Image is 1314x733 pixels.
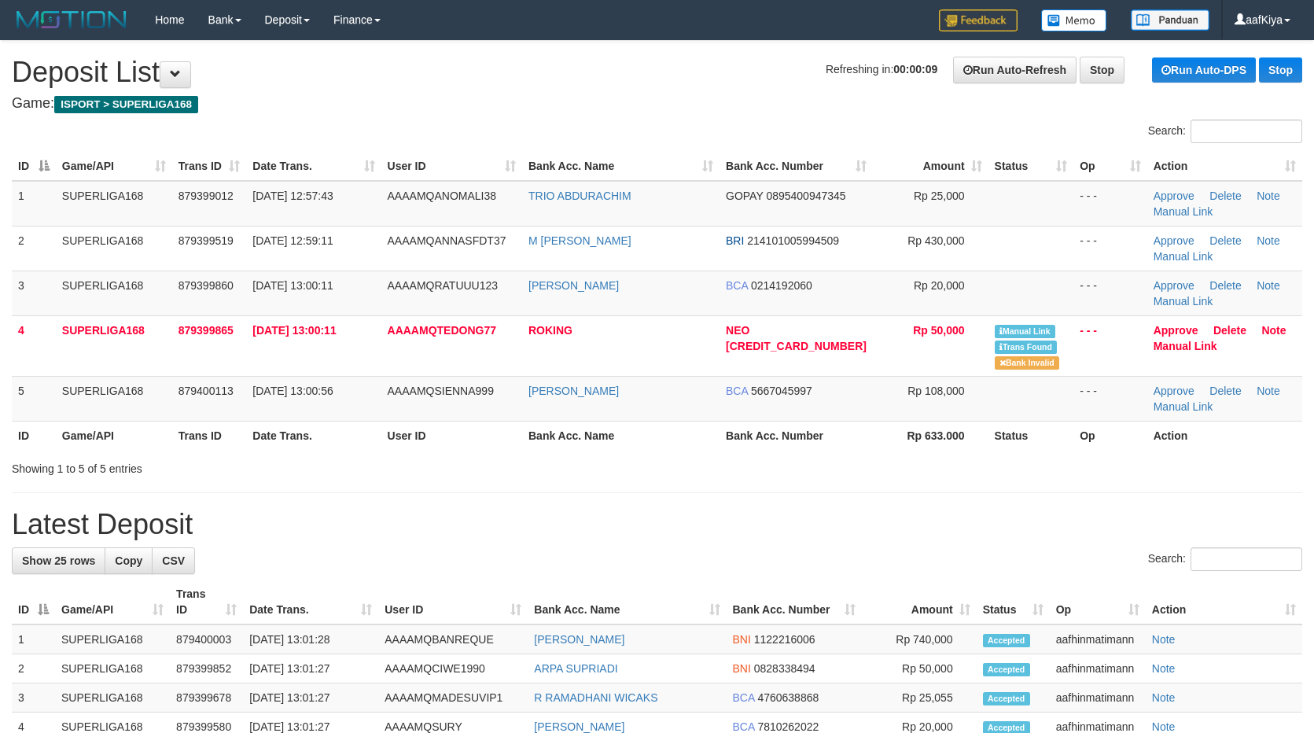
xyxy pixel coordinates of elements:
[1154,400,1213,413] a: Manual Link
[983,663,1030,676] span: Accepted
[388,234,506,247] span: AAAAMQANNASFDT37
[913,324,964,337] span: Rp 50,000
[1073,376,1147,421] td: - - -
[170,580,243,624] th: Trans ID: activate to sort column ascending
[1191,547,1302,571] input: Search:
[12,96,1302,112] h4: Game:
[252,234,333,247] span: [DATE] 12:59:11
[995,356,1059,370] span: Bank is not match
[252,324,336,337] span: [DATE] 13:00:11
[55,654,170,683] td: SUPERLIGA168
[907,234,964,247] span: Rp 430,000
[12,455,536,477] div: Showing 1 to 5 of 5 entries
[12,271,56,315] td: 3
[1050,683,1146,713] td: aafhinmatimann
[528,385,619,397] a: [PERSON_NAME]
[54,96,198,113] span: ISPORT > SUPERLIGA168
[179,234,234,247] span: 879399519
[1209,385,1241,397] a: Delete
[914,279,965,292] span: Rp 20,000
[733,633,751,646] span: BNI
[862,654,977,683] td: Rp 50,000
[12,683,55,713] td: 3
[378,683,528,713] td: AAAAMQMADESUVIP1
[252,385,333,397] span: [DATE] 13:00:56
[1131,9,1209,31] img: panduan.png
[381,152,522,181] th: User ID: activate to sort column ascending
[995,325,1055,338] span: Manually Linked
[246,421,381,450] th: Date Trans.
[977,580,1050,624] th: Status: activate to sort column ascending
[1152,57,1256,83] a: Run Auto-DPS
[56,181,172,227] td: SUPERLIGA168
[757,720,819,733] span: Copy 7810262022 to clipboard
[243,654,378,683] td: [DATE] 13:01:27
[243,580,378,624] th: Date Trans.: activate to sort column ascending
[1050,580,1146,624] th: Op: activate to sort column ascending
[1148,547,1302,571] label: Search:
[170,683,243,713] td: 879399678
[1146,580,1302,624] th: Action: activate to sort column ascending
[243,624,378,654] td: [DATE] 13:01:28
[179,279,234,292] span: 879399860
[55,624,170,654] td: SUPERLIGA168
[12,509,1302,540] h1: Latest Deposit
[1073,421,1147,450] th: Op
[1261,324,1286,337] a: Note
[1154,190,1194,202] a: Approve
[388,190,497,202] span: AAAAMQANOMALI38
[1209,234,1241,247] a: Delete
[179,324,234,337] span: 879399865
[12,376,56,421] td: 5
[534,720,624,733] a: [PERSON_NAME]
[528,279,619,292] a: [PERSON_NAME]
[1073,181,1147,227] td: - - -
[862,580,977,624] th: Amount: activate to sort column ascending
[1073,271,1147,315] td: - - -
[170,654,243,683] td: 879399852
[1152,633,1176,646] a: Note
[388,279,499,292] span: AAAAMQRATUUU123
[179,385,234,397] span: 879400113
[1154,250,1213,263] a: Manual Link
[522,152,720,181] th: Bank Acc. Name: activate to sort column ascending
[1259,57,1302,83] a: Stop
[152,547,195,574] a: CSV
[757,691,819,704] span: Copy 4760638868 to clipboard
[381,421,522,450] th: User ID
[56,376,172,421] td: SUPERLIGA168
[12,580,55,624] th: ID: activate to sort column descending
[105,547,153,574] a: Copy
[907,385,964,397] span: Rp 108,000
[534,691,657,704] a: R RAMADHANI WICAKS
[12,226,56,271] td: 2
[12,57,1302,88] h1: Deposit List
[172,421,247,450] th: Trans ID
[1154,234,1194,247] a: Approve
[179,190,234,202] span: 879399012
[754,662,815,675] span: Copy 0828338494 to clipboard
[1073,226,1147,271] td: - - -
[726,190,763,202] span: GOPAY
[56,226,172,271] td: SUPERLIGA168
[534,633,624,646] a: [PERSON_NAME]
[378,654,528,683] td: AAAAMQCIWE1990
[115,554,142,567] span: Copy
[1154,279,1194,292] a: Approve
[914,190,965,202] span: Rp 25,000
[12,152,56,181] th: ID: activate to sort column descending
[252,279,333,292] span: [DATE] 13:00:11
[252,190,333,202] span: [DATE] 12:57:43
[1152,691,1176,704] a: Note
[1154,205,1213,218] a: Manual Link
[388,324,496,337] span: AAAAMQTEDONG77
[12,181,56,227] td: 1
[1257,234,1280,247] a: Note
[1209,279,1241,292] a: Delete
[983,634,1030,647] span: Accepted
[826,63,937,76] span: Refreshing in:
[873,152,988,181] th: Amount: activate to sort column ascending
[55,580,170,624] th: Game/API: activate to sort column ascending
[726,340,867,352] span: Copy 5859457154179199 to clipboard
[56,152,172,181] th: Game/API: activate to sort column ascending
